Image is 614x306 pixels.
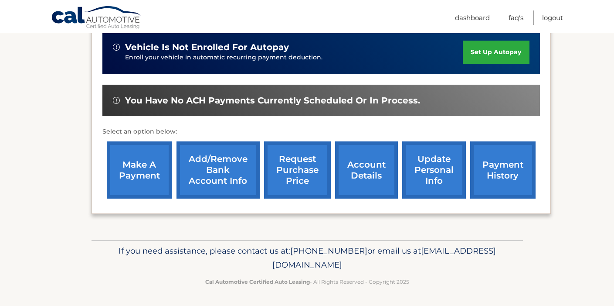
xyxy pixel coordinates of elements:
[176,141,260,199] a: Add/Remove bank account info
[125,42,289,53] span: vehicle is not enrolled for autopay
[402,141,466,199] a: update personal info
[463,41,529,64] a: set up autopay
[290,246,367,256] span: [PHONE_NUMBER]
[107,141,172,199] a: make a payment
[455,10,490,25] a: Dashboard
[205,278,310,285] strong: Cal Automotive Certified Auto Leasing
[470,141,536,199] a: payment history
[113,44,120,51] img: alert-white.svg
[509,10,523,25] a: FAQ's
[335,141,398,199] a: account details
[97,277,517,286] p: - All Rights Reserved - Copyright 2025
[113,97,120,104] img: alert-white.svg
[51,6,142,31] a: Cal Automotive
[542,10,563,25] a: Logout
[125,95,420,106] span: You have no ACH payments currently scheduled or in process.
[102,127,540,137] p: Select an option below:
[264,141,331,199] a: request purchase price
[125,53,463,62] p: Enroll your vehicle in automatic recurring payment deduction.
[272,246,496,270] span: [EMAIL_ADDRESS][DOMAIN_NAME]
[97,244,517,272] p: If you need assistance, please contact us at: or email us at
